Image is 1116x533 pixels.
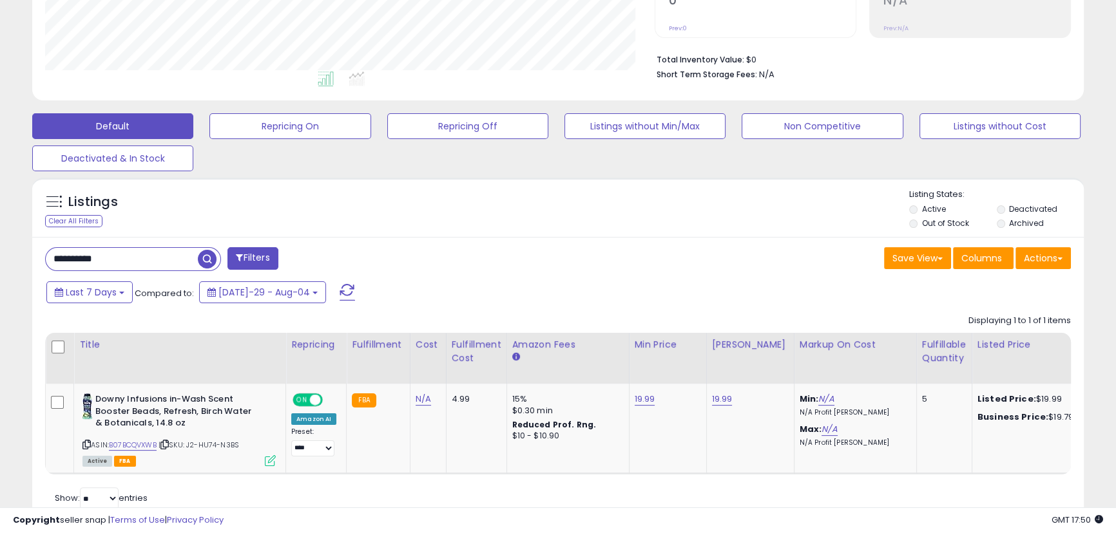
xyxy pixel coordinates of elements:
[800,438,907,447] p: N/A Profit [PERSON_NAME]
[13,514,224,527] div: seller snap | |
[712,338,789,351] div: [PERSON_NAME]
[291,413,336,425] div: Amazon AI
[82,393,92,419] img: 41y-rDUP8DL._SL40_.jpg
[977,393,1036,405] b: Listed Price:
[66,286,117,299] span: Last 7 Days
[291,338,341,351] div: Repricing
[794,333,916,384] th: The percentage added to the cost of goods (COGS) that forms the calculator for Min & Max prices.
[977,393,1084,405] div: $19.99
[512,393,619,405] div: 15%
[452,393,497,405] div: 4.99
[114,456,136,467] span: FBA
[45,215,102,227] div: Clear All Filters
[977,338,1089,351] div: Listed Price
[961,252,1002,265] span: Columns
[921,218,968,229] label: Out of Stock
[294,395,310,406] span: ON
[512,405,619,416] div: $0.30 min
[13,514,60,526] strong: Copyright
[818,393,834,406] a: N/A
[800,423,822,435] b: Max:
[352,393,376,407] small: FBA
[512,419,597,430] b: Reduced Prof. Rng.
[669,24,687,32] small: Prev: 0
[919,113,1081,139] button: Listings without Cost
[46,281,133,303] button: Last 7 Days
[109,440,157,451] a: B07BCQVXWB
[82,393,276,465] div: ASIN:
[922,393,962,405] div: 5
[159,440,239,450] span: | SKU: J2-HU74-N3BS
[1052,514,1103,526] span: 2025-08-12 17:50 GMT
[352,338,404,351] div: Fulfillment
[564,113,726,139] button: Listings without Min/Max
[635,393,655,406] a: 19.99
[977,411,1084,423] div: $19.79
[199,281,326,303] button: [DATE]-29 - Aug-04
[416,393,431,406] a: N/A
[977,411,1048,423] b: Business Price:
[884,247,951,269] button: Save View
[82,456,112,467] span: All listings currently available for purchase on Amazon
[291,427,336,456] div: Preset:
[227,247,278,270] button: Filters
[55,492,148,504] span: Show: entries
[712,393,733,406] a: 19.99
[968,315,1071,327] div: Displaying 1 to 1 of 1 items
[218,286,310,299] span: [DATE]-29 - Aug-04
[1009,203,1057,214] label: Deactivated
[387,113,548,139] button: Repricing Off
[32,145,193,171] button: Deactivated & In Stock
[759,68,774,80] span: N/A
[657,69,757,80] b: Short Term Storage Fees:
[921,203,945,214] label: Active
[800,338,911,351] div: Markup on Cost
[135,287,194,299] span: Compared to:
[657,51,1061,66] li: $0
[110,514,165,526] a: Terms of Use
[657,54,744,65] b: Total Inventory Value:
[167,514,224,526] a: Privacy Policy
[68,193,118,211] h5: Listings
[883,24,909,32] small: Prev: N/A
[800,408,907,417] p: N/A Profit [PERSON_NAME]
[32,113,193,139] button: Default
[209,113,370,139] button: Repricing On
[822,423,837,436] a: N/A
[512,351,520,363] small: Amazon Fees.
[512,431,619,442] div: $10 - $10.90
[800,393,819,405] b: Min:
[922,338,967,365] div: Fulfillable Quantity
[635,338,701,351] div: Min Price
[1015,247,1071,269] button: Actions
[742,113,903,139] button: Non Competitive
[953,247,1014,269] button: Columns
[416,338,441,351] div: Cost
[512,338,624,351] div: Amazon Fees
[1009,218,1044,229] label: Archived
[909,189,1084,201] p: Listing States:
[79,338,280,351] div: Title
[452,338,501,365] div: Fulfillment Cost
[95,393,252,433] b: Downy Infusions in-Wash Scent Booster Beads, Refresh, Birch Water & Botanicals, 14.8 oz
[321,395,342,406] span: OFF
